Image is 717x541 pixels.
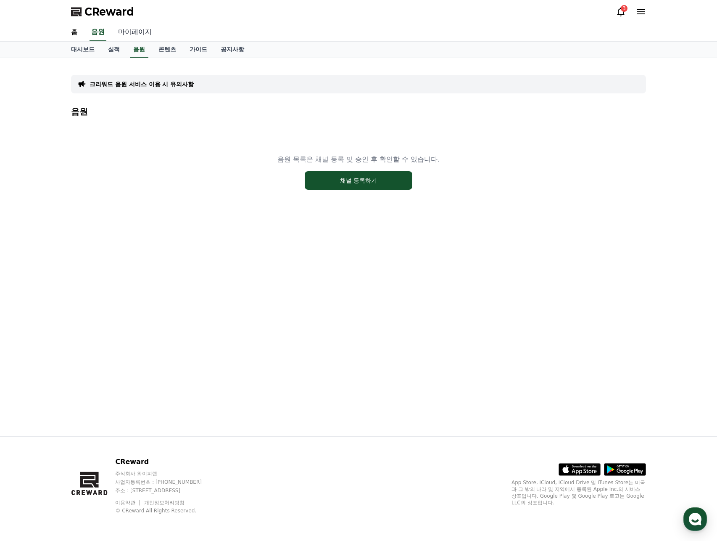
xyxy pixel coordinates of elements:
[101,42,127,58] a: 실적
[152,42,183,58] a: 콘텐츠
[71,107,646,116] h4: 음원
[277,154,440,164] p: 음원 목록은 채널 등록 및 승인 후 확인할 수 있습니다.
[115,487,218,494] p: 주소 : [STREET_ADDRESS]
[144,500,185,506] a: 개인정보처리방침
[115,507,218,514] p: © CReward All Rights Reserved.
[71,5,134,19] a: CReward
[130,42,148,58] a: 음원
[111,24,158,41] a: 마이페이지
[305,171,412,190] button: 채널 등록하기
[511,479,646,506] p: App Store, iCloud, iCloud Drive 및 iTunes Store는 미국과 그 밖의 나라 및 지역에서 등록된 Apple Inc.의 서비스 상표입니다. Goo...
[616,7,626,17] a: 3
[183,42,214,58] a: 가이드
[26,279,32,286] span: 홈
[130,279,140,286] span: 설정
[115,470,218,477] p: 주식회사 와이피랩
[55,267,108,288] a: 대화
[115,457,218,467] p: CReward
[90,24,106,41] a: 음원
[84,5,134,19] span: CReward
[108,267,161,288] a: 설정
[115,479,218,485] p: 사업자등록번호 : [PHONE_NUMBER]
[90,80,194,88] a: 크리워드 음원 서비스 이용 시 유의사항
[64,24,84,41] a: 홈
[77,280,87,286] span: 대화
[115,500,142,506] a: 이용약관
[214,42,251,58] a: 공지사항
[64,42,101,58] a: 대시보드
[621,5,627,12] div: 3
[3,267,55,288] a: 홈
